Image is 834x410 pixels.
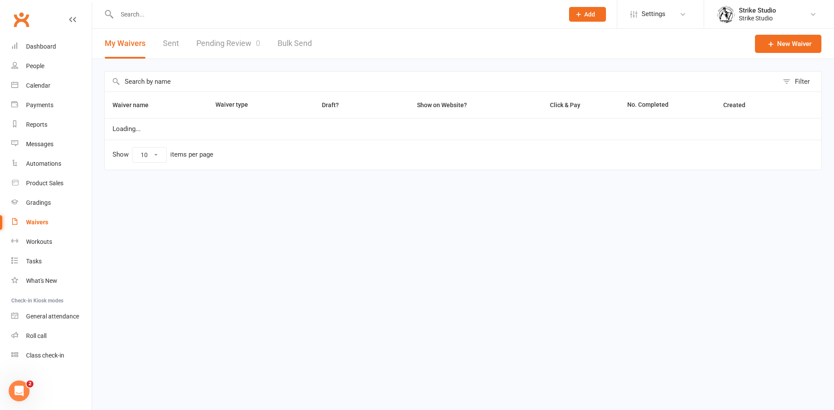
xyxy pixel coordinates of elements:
[11,95,92,115] a: Payments
[105,72,778,92] input: Search by name
[11,174,92,193] a: Product Sales
[256,39,260,48] span: 0
[542,100,590,110] button: Click & Pay
[739,14,776,22] div: Strike Studio
[26,277,57,284] div: What's New
[105,118,821,140] td: Loading...
[105,29,146,59] button: My Waivers
[739,7,776,14] div: Strike Studio
[26,238,52,245] div: Workouts
[26,380,33,387] span: 2
[11,213,92,232] a: Waivers
[795,76,810,87] div: Filter
[26,180,63,187] div: Product Sales
[113,102,158,108] span: Waiver name
[163,29,179,59] a: Sent
[196,29,260,59] a: Pending Review0
[114,8,558,20] input: Search...
[26,219,48,226] div: Waivers
[723,100,755,110] button: Created
[11,271,92,291] a: What's New
[755,35,821,53] a: New Waiver
[584,11,595,18] span: Add
[11,56,92,76] a: People
[11,154,92,174] a: Automations
[26,121,47,128] div: Reports
[11,115,92,134] a: Reports
[11,252,92,271] a: Tasks
[208,92,289,118] th: Waiver type
[26,332,46,339] div: Roll call
[550,102,580,108] span: Click & Pay
[322,102,339,108] span: Draft?
[409,100,477,110] button: Show on Website?
[26,160,61,167] div: Automations
[26,102,53,108] div: Payments
[26,352,64,359] div: Class check-in
[11,326,92,346] a: Roll call
[11,307,92,326] a: General attendance kiosk mode
[778,72,821,92] button: Filter
[569,7,606,22] button: Add
[170,151,213,158] div: items per page
[11,346,92,365] a: Class kiosk mode
[26,141,53,148] div: Messages
[26,258,42,265] div: Tasks
[26,313,79,320] div: General attendance
[11,232,92,252] a: Workouts
[113,100,158,110] button: Waiver name
[642,4,665,24] span: Settings
[11,76,92,95] a: Calendar
[417,102,467,108] span: Show on Website?
[717,6,735,23] img: thumb_image1723780799.png
[26,199,51,206] div: Gradings
[113,147,213,163] div: Show
[10,9,32,30] a: Clubworx
[723,102,755,108] span: Created
[9,380,30,401] iframe: Intercom live chat
[314,100,348,110] button: Draft?
[26,82,50,89] div: Calendar
[26,62,44,69] div: People
[26,43,56,50] div: Dashboard
[11,193,92,213] a: Gradings
[619,92,715,118] th: No. Completed
[278,29,312,59] a: Bulk Send
[11,37,92,56] a: Dashboard
[11,134,92,154] a: Messages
